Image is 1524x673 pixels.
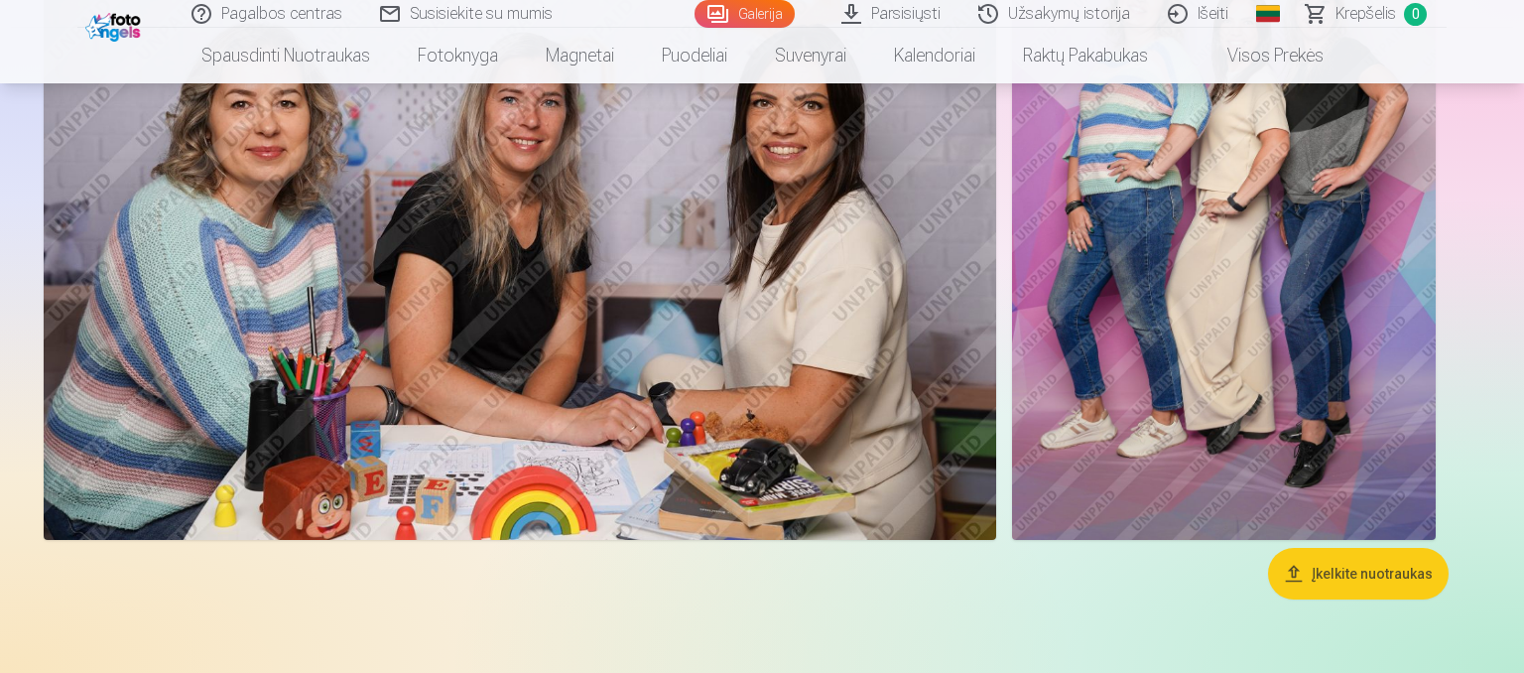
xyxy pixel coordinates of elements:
[1404,3,1427,26] span: 0
[178,28,394,83] a: Spausdinti nuotraukas
[394,28,522,83] a: Fotoknyga
[870,28,999,83] a: Kalendoriai
[999,28,1172,83] a: Raktų pakabukas
[1172,28,1347,83] a: Visos prekės
[751,28,870,83] a: Suvenyrai
[638,28,751,83] a: Puodeliai
[1268,548,1449,600] button: Įkelkite nuotraukas
[85,8,146,42] img: /fa2
[522,28,638,83] a: Magnetai
[1335,2,1396,26] span: Krepšelis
